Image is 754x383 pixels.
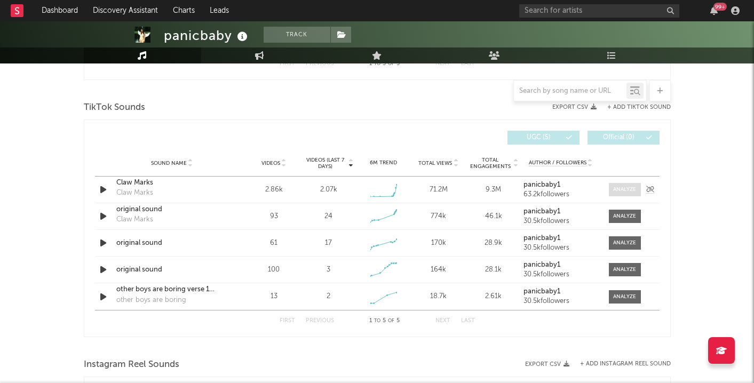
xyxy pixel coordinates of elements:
[261,160,280,166] span: Videos
[519,4,679,18] input: Search for artists
[324,211,332,222] div: 24
[594,134,644,141] span: Official ( 0 )
[523,218,598,225] div: 30.5k followers
[525,361,569,368] button: Export CSV
[461,318,475,324] button: Last
[327,265,330,275] div: 3
[469,265,518,275] div: 28.1k
[84,101,145,114] span: TikTok Sounds
[355,315,414,328] div: 1 5 5
[523,208,560,215] strong: panicbaby1
[84,358,179,371] span: Instagram Reel Sounds
[264,27,330,43] button: Track
[359,159,408,167] div: 6M Trend
[523,191,598,198] div: 63.2k followers
[320,185,337,195] div: 2.07k
[523,261,560,268] strong: panicbaby1
[151,160,187,166] span: Sound Name
[523,288,598,296] a: panicbaby1
[523,181,598,189] a: panicbaby1
[435,61,450,67] button: Next
[414,265,463,275] div: 164k
[306,318,334,324] button: Previous
[116,204,228,215] a: original sound
[116,265,228,275] a: original sound
[507,131,580,145] button: UGC(5)
[388,318,394,323] span: of
[552,104,597,110] button: Export CSV
[327,291,330,302] div: 2
[469,211,518,222] div: 46.1k
[116,188,153,198] div: Claw Marks
[607,105,671,110] button: + Add TikTok Sound
[116,178,228,188] a: Claw Marks
[523,298,598,305] div: 30.5k followers
[523,288,560,295] strong: panicbaby1
[461,61,475,67] button: Last
[304,157,347,170] span: Videos (last 7 days)
[523,271,598,278] div: 30.5k followers
[249,238,299,249] div: 61
[469,291,518,302] div: 2.61k
[435,318,450,324] button: Next
[469,238,518,249] div: 28.9k
[325,238,332,249] div: 17
[116,214,153,225] div: Claw Marks
[414,185,463,195] div: 71.2M
[280,318,295,324] button: First
[514,87,626,95] input: Search by song name or URL
[523,208,598,216] a: panicbaby1
[116,295,186,306] div: other boys are boring
[280,61,295,67] button: First
[713,3,727,11] div: 99 +
[388,61,394,66] span: of
[469,185,518,195] div: 9.3M
[523,181,560,188] strong: panicbaby1
[514,134,563,141] span: UGC ( 5 )
[580,361,671,367] button: + Add Instagram Reel Sound
[116,238,228,249] a: original sound
[529,159,586,166] span: Author / Followers
[249,265,299,275] div: 100
[374,318,380,323] span: to
[249,185,299,195] div: 2.86k
[116,284,228,295] a: other boys are boring verse 1 panicbaby
[414,238,463,249] div: 170k
[597,105,671,110] button: + Add TikTok Sound
[523,235,598,242] a: panicbaby1
[523,235,560,242] strong: panicbaby1
[469,157,512,170] span: Total Engagements
[523,261,598,269] a: panicbaby1
[249,211,299,222] div: 93
[306,61,334,67] button: Previous
[249,291,299,302] div: 13
[414,211,463,222] div: 774k
[414,291,463,302] div: 18.7k
[355,58,414,70] div: 1 3 3
[374,61,380,66] span: to
[588,131,660,145] button: Official(0)
[418,160,452,166] span: Total Views
[710,6,718,15] button: 99+
[523,244,598,252] div: 30.5k followers
[164,27,250,44] div: panicbaby
[569,361,671,367] div: + Add Instagram Reel Sound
